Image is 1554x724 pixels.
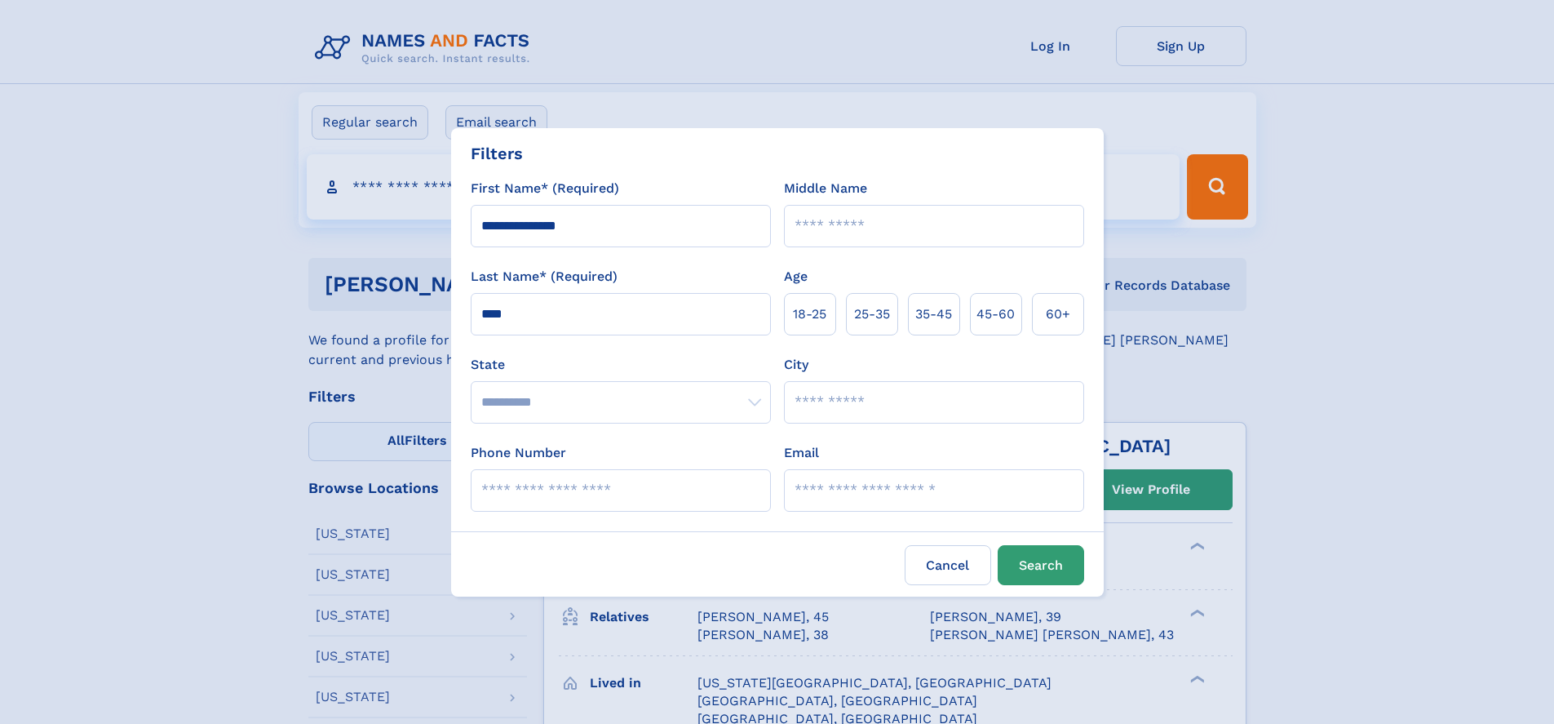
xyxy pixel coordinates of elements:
label: State [471,355,771,375]
label: City [784,355,808,375]
label: Last Name* (Required) [471,267,618,286]
span: 60+ [1046,304,1070,324]
label: Middle Name [784,179,867,198]
label: Phone Number [471,443,566,463]
span: 18‑25 [793,304,826,324]
span: 45‑60 [976,304,1015,324]
label: First Name* (Required) [471,179,619,198]
label: Cancel [905,545,991,585]
button: Search [998,545,1084,585]
label: Email [784,443,819,463]
span: 25‑35 [854,304,890,324]
label: Age [784,267,808,286]
span: 35‑45 [915,304,952,324]
div: Filters [471,141,523,166]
